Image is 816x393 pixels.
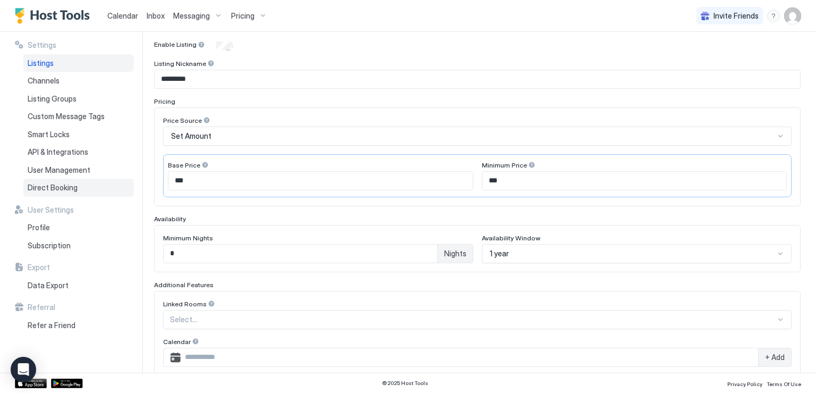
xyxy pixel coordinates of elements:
[154,281,214,289] span: Additional Features
[23,90,134,108] a: Listing Groups
[23,277,134,295] a: Data Export
[147,11,165,20] span: Inbox
[28,321,75,330] span: Refer a Friend
[168,161,200,169] span: Base Price
[28,183,78,193] span: Direct Booking
[23,72,134,90] a: Channels
[28,263,50,272] span: Export
[147,10,165,21] a: Inbox
[107,11,138,20] span: Calendar
[767,378,801,389] a: Terms Of Use
[164,245,437,263] input: Input Field
[51,379,83,388] a: Google Play Store
[765,353,785,362] span: + Add
[444,249,466,258] span: Nights
[163,234,213,242] span: Minimum Nights
[713,11,759,21] span: Invite Friends
[482,161,527,169] span: Minimum Price
[727,381,762,387] span: Privacy Policy
[168,172,473,190] input: Input Field
[490,249,509,258] span: 1 year
[28,76,59,86] span: Channels
[23,126,134,144] a: Smart Locks
[231,11,254,21] span: Pricing
[15,379,47,388] a: App Store
[23,179,134,197] a: Direct Booking
[28,241,71,250] span: Subscription
[23,161,134,179] a: User Management
[23,237,134,255] a: Subscription
[23,316,134,335] a: Refer a Friend
[15,8,95,24] a: Host Tools Logo
[28,205,74,215] span: User Settings
[482,234,540,242] span: Availability Window
[28,112,105,121] span: Custom Message Tags
[28,303,55,312] span: Referral
[154,60,206,68] span: Listing Nickname
[28,130,70,139] span: Smart Locks
[163,338,191,346] span: Calendar
[28,165,90,175] span: User Management
[173,11,210,21] span: Messaging
[28,94,76,104] span: Listing Groups
[784,7,801,24] div: User profile
[163,116,202,124] span: Price Source
[767,381,801,387] span: Terms Of Use
[23,54,134,72] a: Listings
[23,219,134,237] a: Profile
[28,281,69,290] span: Data Export
[107,10,138,21] a: Calendar
[727,378,762,389] a: Privacy Policy
[382,380,428,387] span: © 2025 Host Tools
[181,348,758,366] input: Input Field
[163,300,207,308] span: Linked Rooms
[154,40,197,48] span: Enable Listing
[28,40,56,50] span: Settings
[154,215,186,223] span: Availability
[28,223,50,232] span: Profile
[28,58,54,68] span: Listings
[11,357,36,382] div: Open Intercom Messenger
[154,97,175,105] span: Pricing
[28,147,88,157] span: API & Integrations
[767,10,780,22] div: menu
[482,172,787,190] input: Input Field
[155,70,800,88] input: Input Field
[23,107,134,126] a: Custom Message Tags
[23,143,134,161] a: API & Integrations
[171,131,211,141] span: Set Amount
